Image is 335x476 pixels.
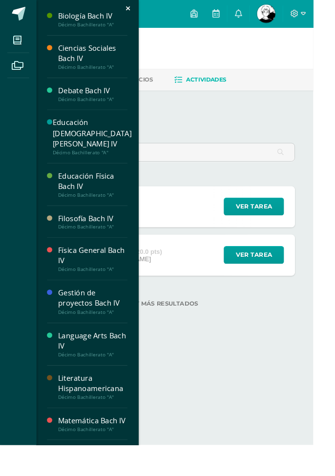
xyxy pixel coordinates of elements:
[62,239,136,246] div: Décimo Bachillerato "A"
[56,125,141,166] a: Educación [DEMOGRAPHIC_DATA][PERSON_NAME] IVDécimo Bachillerato "A"
[62,308,136,337] a: Gestión de proyectos Bach IVDécimo Bachillerato "A"
[62,353,136,376] div: Language Arts Bach IV
[62,285,136,291] div: Décimo Bachillerato "A"
[62,455,136,462] div: Décimo Bachillerato "A"
[62,205,136,212] div: Décimo Bachillerato "A"
[62,103,136,109] div: Décimo Bachillerato "A"
[62,46,136,75] a: Ciencias Sociales Bach IVDécimo Bachillerato "A"
[62,183,136,212] a: Educación Física Bach IVDécimo Bachillerato "A"
[62,353,136,383] a: Language Arts Bach IVDécimo Bachillerato "A"
[62,444,136,462] a: Matemática Bach IVDécimo Bachillerato "A"
[56,125,141,159] div: Educación [DEMOGRAPHIC_DATA][PERSON_NAME] IV
[56,160,141,166] div: Décimo Bachillerato "A"
[62,444,136,455] div: Matemática Bach IV
[62,376,136,383] div: Décimo Bachillerato "A"
[62,421,136,428] div: Décimo Bachillerato "A"
[62,308,136,330] div: Gestión de proyectos Bach IV
[62,46,136,68] div: Ciencias Sociales Bach IV
[62,12,136,23] div: Biología Bach IV
[62,399,136,421] div: Literatura Hispanoamericana
[62,228,136,246] a: Filosofía Bach IVDécimo Bachillerato "A"
[62,68,136,75] div: Décimo Bachillerato "A"
[62,12,136,30] a: Biología Bach IVDécimo Bachillerato "A"
[62,262,136,285] div: Física General Bach IV
[62,91,136,103] div: Debate Bach IV
[62,399,136,428] a: Literatura HispanoamericanaDécimo Bachillerato "A"
[62,23,136,30] div: Décimo Bachillerato "A"
[62,183,136,205] div: Educación Física Bach IV
[62,262,136,291] a: Física General Bach IVDécimo Bachillerato "A"
[62,91,136,109] a: Debate Bach IVDécimo Bachillerato "A"
[62,331,136,337] div: Décimo Bachillerato "A"
[62,228,136,239] div: Filosofía Bach IV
